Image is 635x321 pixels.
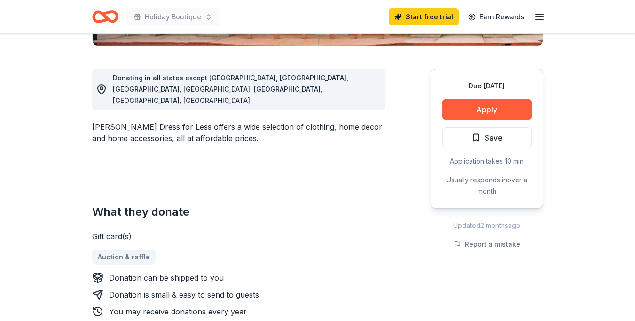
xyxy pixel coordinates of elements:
span: Save [485,132,502,144]
div: Donation is small & easy to send to guests [109,289,259,300]
a: Auction & raffle [92,250,156,265]
span: Holiday Boutique [145,11,201,23]
div: Usually responds in over a month [442,174,532,197]
h2: What they donate [92,204,385,219]
div: Donation can be shipped to you [109,272,224,283]
button: Report a mistake [454,239,520,250]
div: You may receive donations every year [109,306,247,317]
span: Donating in all states except [GEOGRAPHIC_DATA], [GEOGRAPHIC_DATA], [GEOGRAPHIC_DATA], [GEOGRAPHI... [113,74,348,104]
div: Updated 2 months ago [431,220,543,231]
div: Due [DATE] [442,80,532,92]
div: [PERSON_NAME] Dress for Less offers a wide selection of clothing, home decor and home accessories... [92,121,385,144]
a: Home [92,6,118,28]
div: Gift card(s) [92,231,385,242]
div: Application takes 10 min [442,156,532,167]
button: Save [442,127,532,148]
a: Start free trial [389,8,459,25]
button: Apply [442,99,532,120]
a: Earn Rewards [463,8,530,25]
button: Holiday Boutique [126,8,220,26]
